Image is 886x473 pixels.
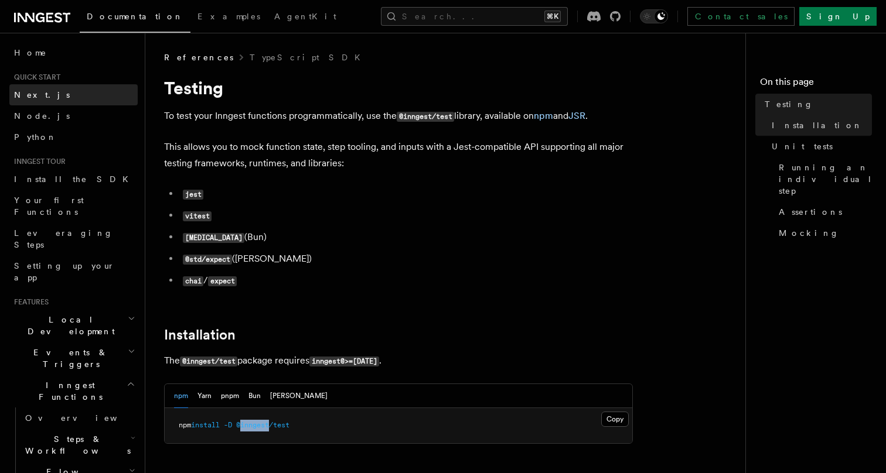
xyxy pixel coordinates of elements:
[190,4,267,32] a: Examples
[179,272,633,289] li: /
[9,169,138,190] a: Install the SDK
[779,206,842,218] span: Assertions
[250,52,367,63] a: TypeScript SDK
[164,52,233,63] span: References
[568,110,585,121] a: JSR
[183,190,203,200] code: jest
[221,384,239,408] button: pnpm
[14,111,70,121] span: Node.js
[9,105,138,126] a: Node.js
[687,7,795,26] a: Contact sales
[774,222,872,244] a: Mocking
[14,90,70,100] span: Next.js
[248,384,261,408] button: Bun
[397,112,454,122] code: @inngest/test
[381,7,568,26] button: Search...⌘K
[9,190,138,222] a: Your first Functions
[9,255,138,288] a: Setting up your app
[534,110,553,121] a: npm
[164,77,633,98] h1: Testing
[179,229,633,246] li: (Bun)
[25,413,146,423] span: Overview
[9,297,49,307] span: Features
[197,384,212,408] button: Yarn
[208,276,237,286] code: expect
[772,119,863,131] span: Installation
[9,314,128,337] span: Local Development
[774,157,872,201] a: Running an individual step
[14,174,135,184] span: Install the SDK
[87,12,183,21] span: Documentation
[772,140,833,152] span: Unit tests
[765,98,813,110] span: Testing
[197,12,260,21] span: Examples
[164,352,633,369] p: The package requires .
[9,375,138,407] button: Inngest Functions
[224,421,232,429] span: -D
[183,255,232,265] code: @std/expect
[164,139,633,172] p: This allows you to mock function state, step tooling, and inputs with a Jest-compatible API suppo...
[640,9,668,23] button: Toggle dark mode
[9,379,127,403] span: Inngest Functions
[9,84,138,105] a: Next.js
[767,115,872,136] a: Installation
[274,12,336,21] span: AgentKit
[601,412,629,427] button: Copy
[183,211,212,221] code: vitest
[14,228,113,249] span: Leveraging Steps
[9,157,66,166] span: Inngest tour
[191,421,220,429] span: install
[799,7,877,26] a: Sign Up
[180,357,237,366] code: @inngest/test
[80,4,190,33] a: Documentation
[9,126,138,148] a: Python
[774,201,872,222] a: Assertions
[767,136,872,157] a: Unit tests
[760,94,872,115] a: Testing
[179,421,191,429] span: npm
[164,108,633,125] p: To test your Inngest functions programmatically, use the library, available on and .
[14,261,115,282] span: Setting up your app
[9,73,60,82] span: Quick start
[179,251,633,268] li: ([PERSON_NAME])
[14,47,47,59] span: Home
[544,11,561,22] kbd: ⌘K
[164,327,236,343] a: Installation
[174,384,188,408] button: npm
[9,42,138,63] a: Home
[21,407,138,429] a: Overview
[267,4,343,32] a: AgentKit
[9,309,138,342] button: Local Development
[14,132,57,142] span: Python
[9,342,138,375] button: Events & Triggers
[9,222,138,255] a: Leveraging Steps
[14,196,84,217] span: Your first Functions
[236,421,289,429] span: @inngest/test
[21,433,131,457] span: Steps & Workflows
[760,75,872,94] h4: On this page
[270,384,328,408] button: [PERSON_NAME]
[779,162,873,197] span: Running an individual step
[21,429,138,461] button: Steps & Workflows
[183,276,203,286] code: chai
[183,233,244,243] code: [MEDICAL_DATA]
[309,357,379,366] code: inngest@>=[DATE]
[9,347,128,370] span: Events & Triggers
[779,227,839,239] span: Mocking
